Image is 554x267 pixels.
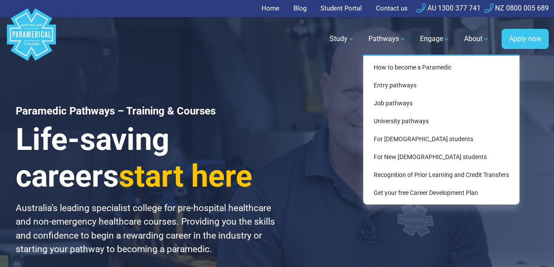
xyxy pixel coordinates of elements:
a: Entry pathways [367,77,516,94]
a: University pathways [367,113,516,129]
h3: Life-saving careers [16,121,288,194]
a: Australian Paramedical College [5,17,58,61]
a: Study [324,27,360,51]
a: Apply now [502,29,549,49]
a: Pathways [363,27,411,51]
a: Engage [415,27,455,51]
a: For New [DEMOGRAPHIC_DATA] students [367,149,516,165]
a: About [459,27,495,51]
a: For [DEMOGRAPHIC_DATA] students [367,131,516,147]
a: AU 1300 377 741 [416,4,481,12]
a: Get your free Career Development Plan [367,185,516,201]
p: Australia’s leading specialist college for pre-hospital healthcare and non-emergency healthcare c... [16,201,288,257]
h1: Paramedic Pathways – Training & Courses [16,105,288,118]
span: start here [119,158,252,194]
a: How to become a Paramedic [367,59,516,76]
a: Job pathways [367,95,516,111]
div: Pathways [363,55,520,205]
a: Recognition of Prior Learning and Credit Transfers [367,167,516,183]
a: NZ 0800 005 689 [484,4,549,12]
